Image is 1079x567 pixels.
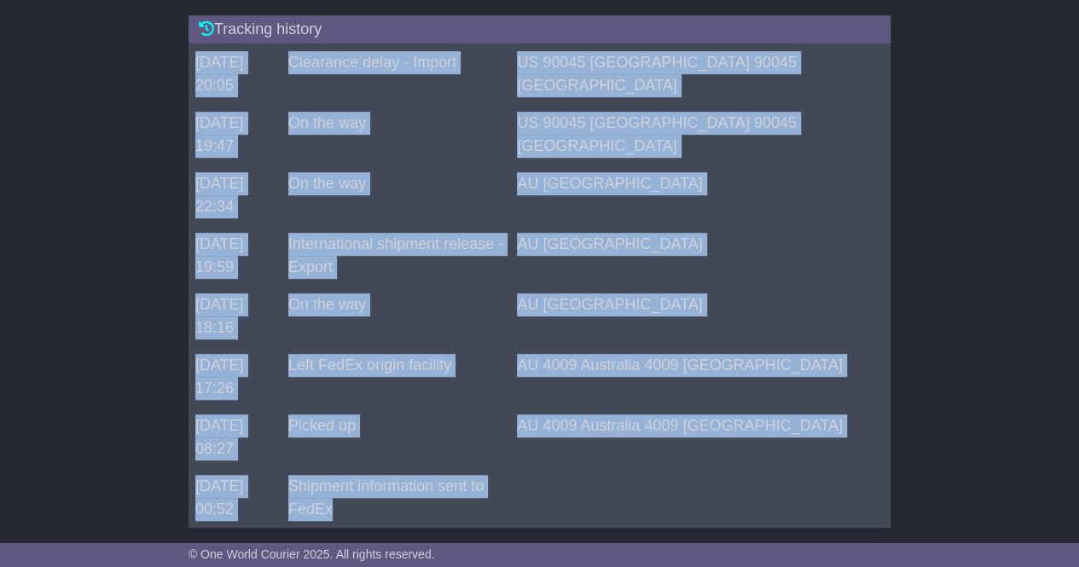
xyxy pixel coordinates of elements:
span: © One World Courier 2025. All rights reserved. [189,547,435,561]
td: [DATE] 22:34 [189,165,281,226]
td: US 90045 [GEOGRAPHIC_DATA] 90045 [GEOGRAPHIC_DATA] [510,44,890,105]
td: International shipment release - Export [281,226,510,286]
td: [DATE] 17:26 [189,347,281,408]
td: [DATE] 19:47 [189,105,281,165]
td: AU 4009 Australia 4009 [GEOGRAPHIC_DATA] [510,408,890,468]
td: [DATE] 19:59 [189,226,281,286]
td: On the way [281,165,510,226]
td: On the way [281,105,510,165]
td: AU [GEOGRAPHIC_DATA] [510,165,890,226]
td: AU [GEOGRAPHIC_DATA] [510,286,890,347]
div: Tracking history [189,15,890,44]
td: [DATE] 08:27 [189,408,281,468]
td: US 90045 [GEOGRAPHIC_DATA] 90045 [GEOGRAPHIC_DATA] [510,105,890,165]
td: Shipment information sent to FedEx [281,468,510,529]
td: [DATE] 20:05 [189,44,281,105]
td: [DATE] 00:52 [189,468,281,529]
td: Picked up [281,408,510,468]
td: AU [GEOGRAPHIC_DATA] [510,226,890,286]
td: [DATE] 18:16 [189,286,281,347]
td: Left FedEx origin facility [281,347,510,408]
td: On the way [281,286,510,347]
td: Clearance delay - Import [281,44,510,105]
td: AU 4009 Australia 4009 [GEOGRAPHIC_DATA] [510,347,890,408]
